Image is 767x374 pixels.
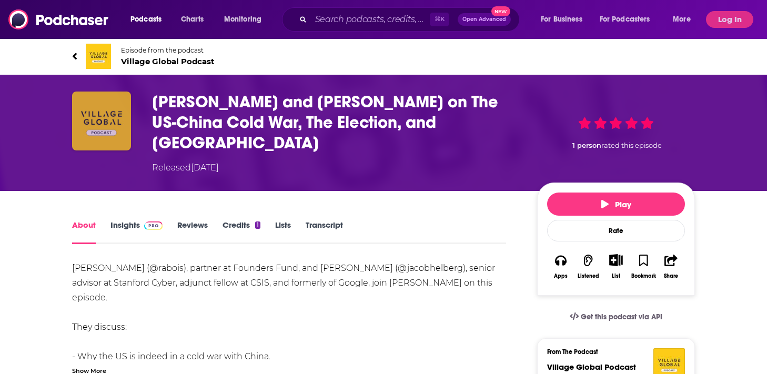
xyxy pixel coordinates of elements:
button: open menu [217,11,275,28]
a: Transcript [306,220,343,244]
img: Podchaser Pro [144,221,163,230]
div: Listened [578,273,599,279]
div: List [612,272,620,279]
a: About [72,220,96,244]
a: Village Global Podcast [547,362,636,372]
a: Lists [275,220,291,244]
span: More [673,12,691,27]
div: Share [664,273,678,279]
button: Show More Button [605,254,627,266]
span: For Podcasters [600,12,650,27]
span: New [491,6,510,16]
a: Reviews [177,220,208,244]
span: Village Global Podcast [121,56,215,66]
a: InsightsPodchaser Pro [110,220,163,244]
span: ⌘ K [430,13,449,26]
span: Play [601,199,631,209]
span: Monitoring [224,12,261,27]
span: Episode from the podcast [121,46,215,54]
div: Rate [547,220,685,241]
div: Released [DATE] [152,161,219,174]
span: Open Advanced [462,17,506,22]
button: open menu [665,11,704,28]
button: Play [547,193,685,216]
a: Get this podcast via API [561,304,671,330]
span: rated this episode [601,141,662,149]
button: open menu [593,11,665,28]
button: Log In [706,11,753,28]
span: For Business [541,12,582,27]
img: Village Global Podcast [86,44,111,69]
h3: From The Podcast [547,348,677,356]
div: 1 [255,221,260,229]
button: Bookmark [630,247,657,286]
span: Podcasts [130,12,162,27]
a: Village Global PodcastEpisode from the podcastVillage Global Podcast [72,44,695,69]
a: Credits1 [223,220,260,244]
div: Bookmark [631,273,656,279]
span: Get this podcast via API [581,312,662,321]
h1: Keith Rabois and Jacob Helberg on The US-China Cold War, The Election, and Silicon Valley [152,92,520,153]
div: Apps [554,273,568,279]
button: Apps [547,247,574,286]
input: Search podcasts, credits, & more... [311,11,430,28]
button: open menu [533,11,596,28]
span: 1 person [572,141,601,149]
button: open menu [123,11,175,28]
button: Listened [574,247,602,286]
img: Podchaser - Follow, Share and Rate Podcasts [8,9,109,29]
a: Charts [174,11,210,28]
span: Charts [181,12,204,27]
div: Search podcasts, credits, & more... [292,7,530,32]
button: Open AdvancedNew [458,13,511,26]
div: Show More ButtonList [602,247,630,286]
img: Keith Rabois and Jacob Helberg on The US-China Cold War, The Election, and Silicon Valley [72,92,131,150]
button: Share [658,247,685,286]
